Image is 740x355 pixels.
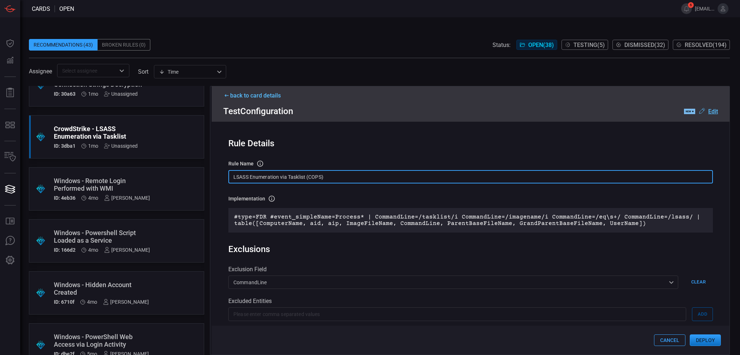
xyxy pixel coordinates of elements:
[223,106,718,116] div: Test Configuration
[104,195,150,201] div: [PERSON_NAME]
[1,148,19,166] button: Inventory
[1,84,19,101] button: Reports
[1,52,19,69] button: Detections
[1,232,19,250] button: Ask Us A Question
[159,68,215,75] div: Time
[1,181,19,198] button: Cards
[88,143,98,149] span: Jun 28, 2025 11:17 PM
[228,138,713,148] div: Rule Details
[562,40,608,50] button: Testing(5)
[528,42,554,48] span: Open ( 38 )
[654,334,685,346] button: Cancel
[228,298,713,304] div: Excluded Entities
[54,299,74,305] h5: ID: 6710f
[32,5,50,12] span: Cards
[54,195,76,201] h5: ID: 4eb36
[104,143,138,149] div: Unassigned
[228,266,713,273] div: Exclusion Field
[228,170,713,183] input: Rule name
[54,91,76,97] h5: ID: 30a63
[59,66,115,75] input: Select assignee
[54,333,152,348] div: Windows - PowerShell Web Access via Login Activity
[708,108,718,115] u: Edit
[54,247,76,253] h5: ID: 166d2
[695,6,715,12] span: [EMAIL_ADDRESS][DOMAIN_NAME]
[87,299,97,305] span: Mar 30, 2025 12:32 AM
[54,125,152,140] div: CrowdStrike - LSASS Enumeration via Tasklist
[573,42,605,48] span: Testing ( 5 )
[117,66,127,76] button: Open
[228,244,270,254] div: Exclusions
[88,195,98,201] span: Apr 20, 2025 12:23 AM
[98,39,150,51] div: Broken Rules (0)
[1,35,19,52] button: Dashboard
[690,334,721,346] button: Deploy
[612,40,668,50] button: Dismissed(32)
[516,40,557,50] button: Open(38)
[685,42,727,48] span: Resolved ( 194 )
[88,247,98,253] span: Apr 06, 2025 12:12 AM
[228,307,686,321] input: Please enter comma separated values
[88,91,98,97] span: Jun 28, 2025 11:17 PM
[138,68,149,75] label: sort
[673,40,730,50] button: Resolved(194)
[228,161,254,166] h3: rule Name
[688,2,694,8] span: 6
[492,42,511,48] span: Status:
[29,39,98,51] div: Recommendations (43)
[54,177,152,192] div: Windows - Remote Login Performed with WMI
[103,299,149,305] div: [PERSON_NAME]
[223,92,718,99] div: back to card details
[1,116,19,134] button: MITRE - Detection Posture
[29,68,52,75] span: Assignee
[59,5,74,12] span: open
[1,252,19,269] button: Preferences
[624,42,665,48] span: Dismissed ( 32 )
[684,276,713,289] button: Clear
[104,91,138,97] div: Unassigned
[228,276,678,289] div: CommandLine
[228,196,265,202] h3: Implementation
[681,3,692,14] button: 6
[54,229,152,244] div: Windows - Powershell Script Loaded as a Service
[234,214,707,227] p: #type=FDR #event_simpleName=Process* | CommandLine=/tasklist/i CommandLine=/imagename/i CommandLi...
[54,281,152,296] div: Windows - Hidden Account Created
[104,247,150,253] div: [PERSON_NAME]
[1,213,19,230] button: Rule Catalog
[54,143,76,149] h5: ID: 3dba1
